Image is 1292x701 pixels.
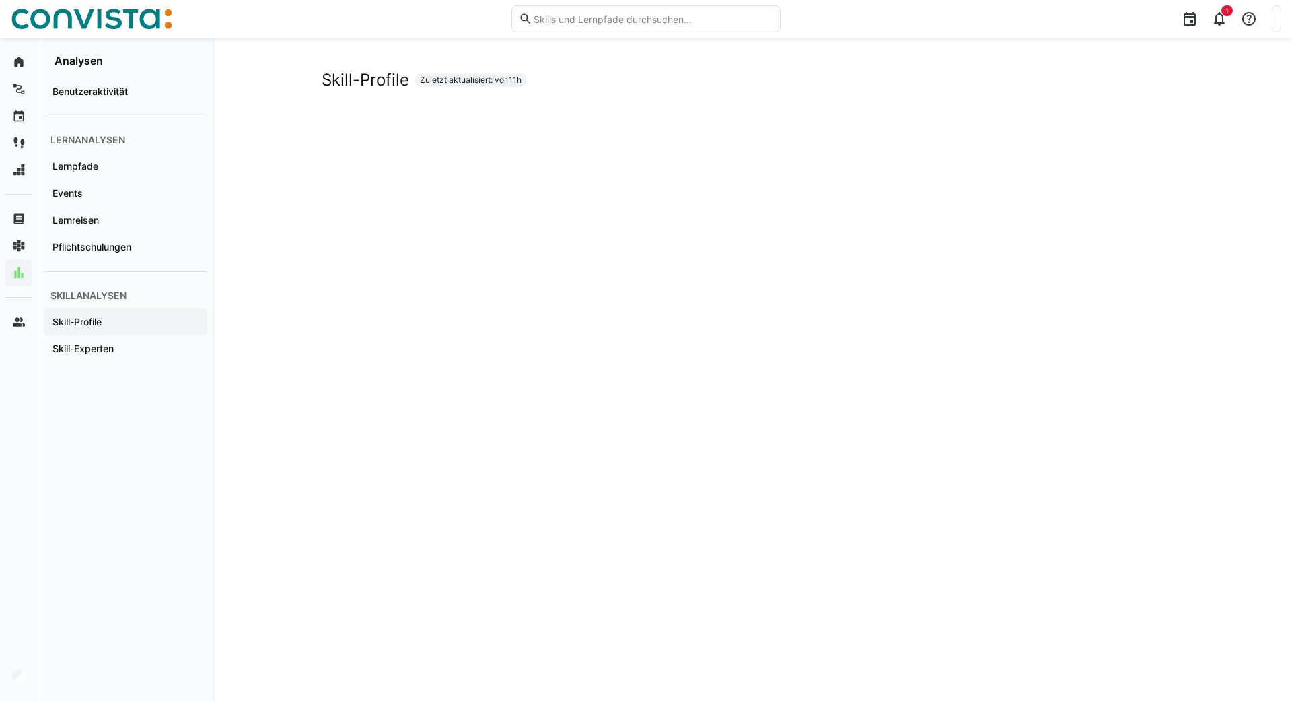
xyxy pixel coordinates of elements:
[1225,7,1229,15] span: 1
[322,70,409,90] h2: Skill-Profile
[44,127,207,153] div: Lernanalysen
[532,13,773,25] input: Skills und Lernpfade durchsuchen…
[420,75,522,86] span: Zuletzt aktualisiert: vor 11h
[44,283,207,308] div: Skillanalysen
